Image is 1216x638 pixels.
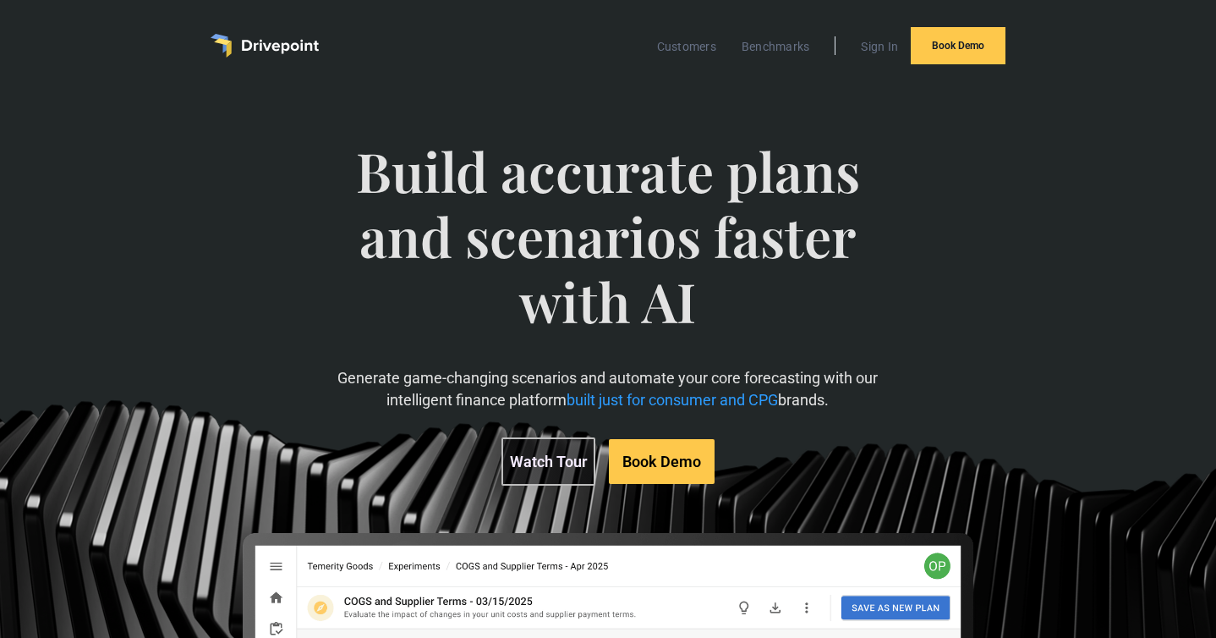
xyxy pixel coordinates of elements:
a: Book Demo [911,27,1005,64]
a: Book Demo [609,439,715,484]
a: Benchmarks [733,36,819,58]
a: Watch Tour [501,437,595,486]
span: built just for consumer and CPG [567,391,778,409]
p: Generate game-changing scenarios and automate your core forecasting with our intelligent finance ... [332,367,884,410]
a: Sign In [852,36,907,58]
span: Build accurate plans and scenarios faster with AI [332,139,884,367]
a: home [211,34,319,58]
a: Customers [649,36,725,58]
